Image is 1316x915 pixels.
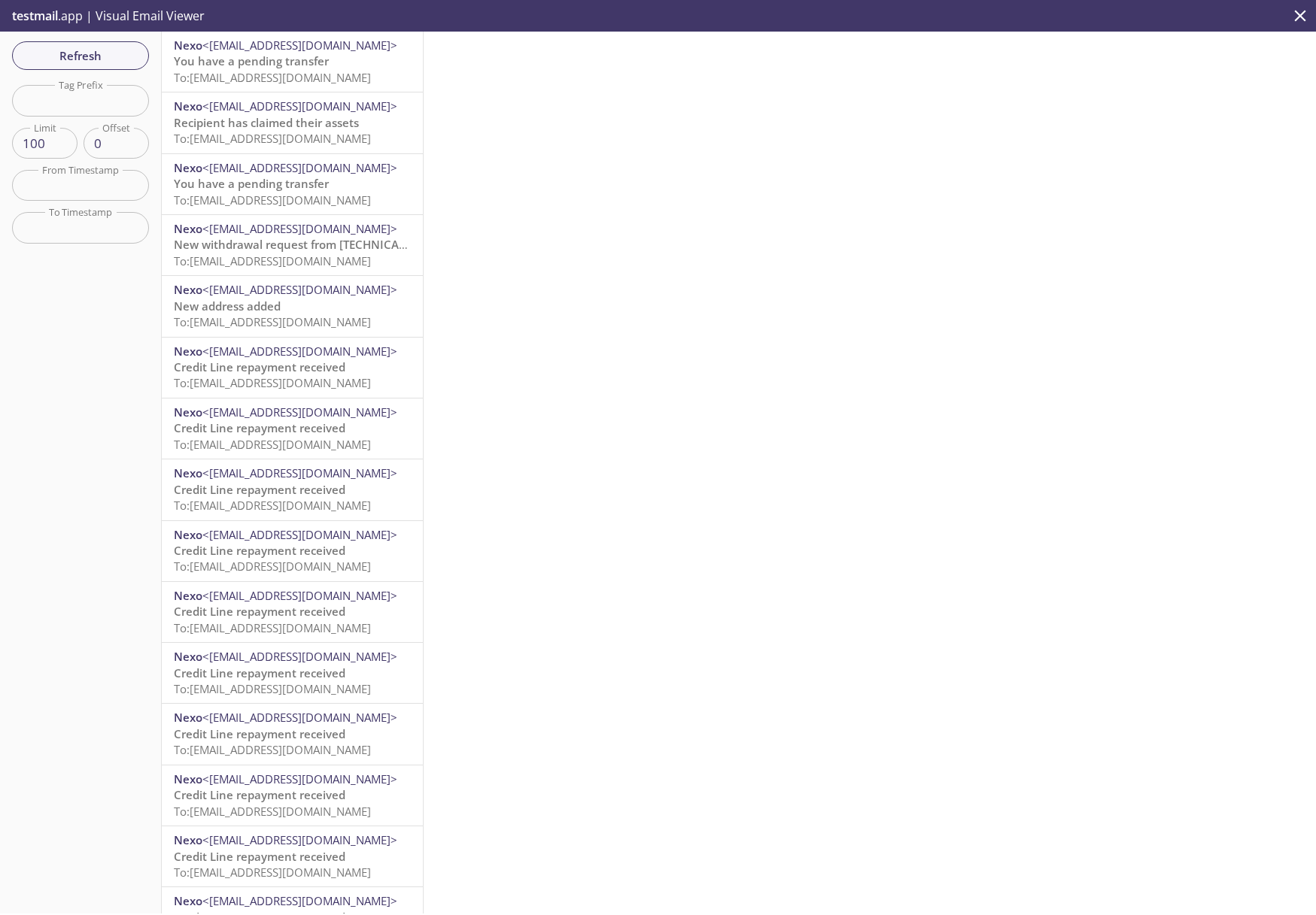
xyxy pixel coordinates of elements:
span: Nexo [174,527,202,542]
span: To: [EMAIL_ADDRESS][DOMAIN_NAME] [174,498,371,513]
div: Nexo<[EMAIL_ADDRESS][DOMAIN_NAME]>Credit Line repayment receivedTo:[EMAIL_ADDRESS][DOMAIN_NAME] [162,521,423,581]
span: Credit Line repayment received [174,787,345,802]
span: <[EMAIL_ADDRESS][DOMAIN_NAME]> [202,832,397,847]
span: Nexo [174,344,202,359]
span: To: [EMAIL_ADDRESS][DOMAIN_NAME] [174,804,371,819]
span: To: [EMAIL_ADDRESS][DOMAIN_NAME] [174,620,371,635]
span: Credit Line repayment received [174,359,345,374]
span: <[EMAIL_ADDRESS][DOMAIN_NAME]> [202,221,397,236]
span: <[EMAIL_ADDRESS][DOMAIN_NAME]> [202,160,397,175]
div: Nexo<[EMAIL_ADDRESS][DOMAIN_NAME]>Credit Line repayment receivedTo:[EMAIL_ADDRESS][DOMAIN_NAME] [162,643,423,703]
span: <[EMAIL_ADDRESS][DOMAIN_NAME]> [202,710,397,725]
span: Nexo [174,98,202,114]
span: Credit Line repayment received [174,665,345,680]
span: <[EMAIL_ADDRESS][DOMAIN_NAME]> [202,98,397,114]
span: <[EMAIL_ADDRESS][DOMAIN_NAME]> [202,893,397,908]
span: Credit Line repayment received [174,604,345,619]
span: To: [EMAIL_ADDRESS][DOMAIN_NAME] [174,314,371,329]
div: Nexo<[EMAIL_ADDRESS][DOMAIN_NAME]>Credit Line repayment receivedTo:[EMAIL_ADDRESS][DOMAIN_NAME] [162,459,423,520]
span: To: [EMAIL_ADDRESS][DOMAIN_NAME] [174,192,371,208]
span: New withdrawal request from [TECHNICAL_ID] - (CET) [174,237,462,252]
div: Nexo<[EMAIL_ADDRESS][DOMAIN_NAME]>Credit Line repayment receivedTo:[EMAIL_ADDRESS][DOMAIN_NAME] [162,338,423,398]
span: Nexo [174,38,202,53]
span: <[EMAIL_ADDRESS][DOMAIN_NAME]> [202,588,397,603]
span: Nexo [174,832,202,847]
span: To: [EMAIL_ADDRESS][DOMAIN_NAME] [174,681,371,696]
span: To: [EMAIL_ADDRESS][DOMAIN_NAME] [174,70,371,85]
span: <[EMAIL_ADDRESS][DOMAIN_NAME]> [202,282,397,297]
span: <[EMAIL_ADDRESS][DOMAIN_NAME]> [202,404,397,420]
div: Nexo<[EMAIL_ADDRESS][DOMAIN_NAME]>Credit Line repayment receivedTo:[EMAIL_ADDRESS][DOMAIN_NAME] [162,398,423,459]
span: <[EMAIL_ADDRESS][DOMAIN_NAME]> [202,527,397,542]
button: Refresh [12,41,149,70]
span: Nexo [174,893,202,908]
div: Nexo<[EMAIL_ADDRESS][DOMAIN_NAME]>Credit Line repayment receivedTo:[EMAIL_ADDRESS][DOMAIN_NAME] [162,704,423,764]
span: To: [EMAIL_ADDRESS][DOMAIN_NAME] [174,253,371,268]
span: To: [EMAIL_ADDRESS][DOMAIN_NAME] [174,375,371,390]
span: <[EMAIL_ADDRESS][DOMAIN_NAME]> [202,771,397,786]
div: Nexo<[EMAIL_ADDRESS][DOMAIN_NAME]>You have a pending transferTo:[EMAIL_ADDRESS][DOMAIN_NAME] [162,154,423,214]
div: Nexo<[EMAIL_ADDRESS][DOMAIN_NAME]>You have a pending transferTo:[EMAIL_ADDRESS][DOMAIN_NAME] [162,32,423,92]
div: Nexo<[EMAIL_ADDRESS][DOMAIN_NAME]>New withdrawal request from [TECHNICAL_ID] - (CET)To:[EMAIL_ADD... [162,215,423,275]
span: testmail [12,8,58,24]
span: To: [EMAIL_ADDRESS][DOMAIN_NAME] [174,559,371,574]
span: <[EMAIL_ADDRESS][DOMAIN_NAME]> [202,465,397,480]
span: <[EMAIL_ADDRESS][DOMAIN_NAME]> [202,38,397,53]
span: Nexo [174,649,202,664]
span: To: [EMAIL_ADDRESS][DOMAIN_NAME] [174,437,371,452]
span: Credit Line repayment received [174,420,345,435]
span: Credit Line repayment received [174,543,345,558]
span: Nexo [174,465,202,480]
span: Nexo [174,282,202,297]
span: <[EMAIL_ADDRESS][DOMAIN_NAME]> [202,649,397,664]
span: Credit Line repayment received [174,726,345,741]
span: Nexo [174,160,202,175]
span: Nexo [174,771,202,786]
span: To: [EMAIL_ADDRESS][DOMAIN_NAME] [174,131,371,146]
span: New address added [174,298,281,314]
span: You have a pending transfer [174,53,329,68]
div: Nexo<[EMAIL_ADDRESS][DOMAIN_NAME]>Credit Line repayment receivedTo:[EMAIL_ADDRESS][DOMAIN_NAME] [162,582,423,642]
span: Credit Line repayment received [174,849,345,864]
span: Nexo [174,710,202,725]
span: Refresh [24,46,137,65]
div: Nexo<[EMAIL_ADDRESS][DOMAIN_NAME]>Credit Line repayment receivedTo:[EMAIL_ADDRESS][DOMAIN_NAME] [162,765,423,826]
span: Nexo [174,221,202,236]
span: Credit Line repayment received [174,482,345,497]
div: Nexo<[EMAIL_ADDRESS][DOMAIN_NAME]>Credit Line repayment receivedTo:[EMAIL_ADDRESS][DOMAIN_NAME] [162,826,423,886]
span: You have a pending transfer [174,176,329,191]
div: Nexo<[EMAIL_ADDRESS][DOMAIN_NAME]>Recipient has claimed their assetsTo:[EMAIL_ADDRESS][DOMAIN_NAME] [162,92,423,153]
span: <[EMAIL_ADDRESS][DOMAIN_NAME]> [202,344,397,359]
span: Recipient has claimed their assets [174,115,359,130]
span: To: [EMAIL_ADDRESS][DOMAIN_NAME] [174,742,371,757]
span: Nexo [174,588,202,603]
span: Nexo [174,404,202,420]
span: To: [EMAIL_ADDRESS][DOMAIN_NAME] [174,865,371,880]
div: Nexo<[EMAIL_ADDRESS][DOMAIN_NAME]>New address addedTo:[EMAIL_ADDRESS][DOMAIN_NAME] [162,276,423,336]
